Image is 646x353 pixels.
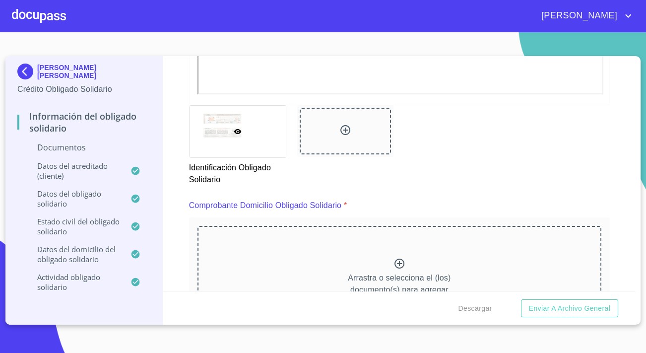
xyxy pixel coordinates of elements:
p: Estado civil del obligado solidario [17,216,130,236]
p: [PERSON_NAME] [PERSON_NAME] [37,64,151,79]
p: Crédito Obligado Solidario [17,83,151,95]
p: Comprobante Domicilio Obligado Solidario [189,200,342,212]
p: Datos del obligado solidario [17,189,130,209]
button: Enviar a Archivo General [521,299,618,318]
button: Descargar [454,299,496,318]
img: Docupass spot blue [17,64,37,79]
span: Enviar a Archivo General [529,302,610,315]
p: Documentos [17,142,151,153]
span: Descargar [458,302,492,315]
p: Actividad obligado solidario [17,272,130,292]
p: Datos del Domicilio del Obligado Solidario [17,244,130,264]
span: [PERSON_NAME] [534,8,622,24]
p: Arrastra o selecciona el (los) documento(s) para agregar [348,272,451,296]
p: Identificación Obligado Solidario [189,158,285,186]
button: account of current user [534,8,634,24]
div: [PERSON_NAME] [PERSON_NAME] [17,64,151,83]
p: Datos del acreditado (cliente) [17,161,130,181]
p: Información del Obligado Solidario [17,110,151,134]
